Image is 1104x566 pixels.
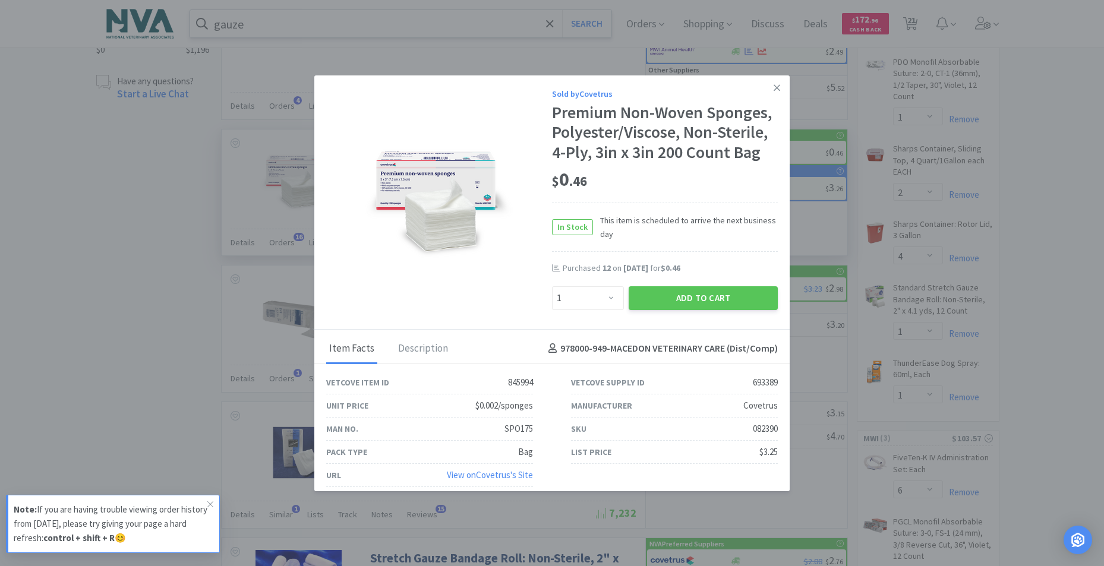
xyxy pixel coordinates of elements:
[504,422,533,436] div: SPO175
[661,263,680,273] span: $0.46
[593,214,778,241] span: This item is scheduled to arrive the next business day
[571,376,645,389] div: Vetcove Supply ID
[1064,526,1092,554] div: Open Intercom Messenger
[552,103,778,163] div: Premium Non-Woven Sponges, Polyester/Viscose, Non-Sterile, 4-Ply, 3in x 3in 200 Count Bag
[508,375,533,390] div: 845994
[743,399,778,413] div: Covetrus
[753,422,778,436] div: 082390
[552,173,559,189] span: $
[326,376,389,389] div: Vetcove Item ID
[365,124,513,273] img: fee9b9d80ab14524afec2814af04626b_693389.png
[629,286,778,310] button: Add to Cart
[326,334,377,364] div: Item Facts
[623,263,648,273] span: [DATE]
[571,445,611,459] div: List Price
[326,445,367,459] div: Pack Type
[569,173,587,189] span: . 46
[447,469,533,480] a: View onCovetrus's Site
[603,263,611,273] span: 12
[563,263,778,274] div: Purchased on for
[571,422,586,435] div: SKU
[544,341,778,356] h4: 978000-949 - MACEDON VETERINARY CARE (Dist/Comp)
[326,422,358,435] div: Man No.
[14,504,37,515] strong: Note:
[43,532,115,543] strong: control + shift + R
[326,399,368,412] div: Unit Price
[571,399,632,412] div: Manufacturer
[326,469,341,482] div: URL
[518,445,533,459] div: Bag
[552,87,778,100] div: Sold by Covetrus
[753,375,778,390] div: 693389
[475,399,533,413] div: $0.002/sponges
[14,502,207,545] p: If you are having trouble viewing order history from [DATE], please try giving your page a hard r...
[395,334,451,364] div: Description
[552,167,587,191] span: 0
[553,220,592,235] span: In Stock
[759,445,778,459] div: $3.25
